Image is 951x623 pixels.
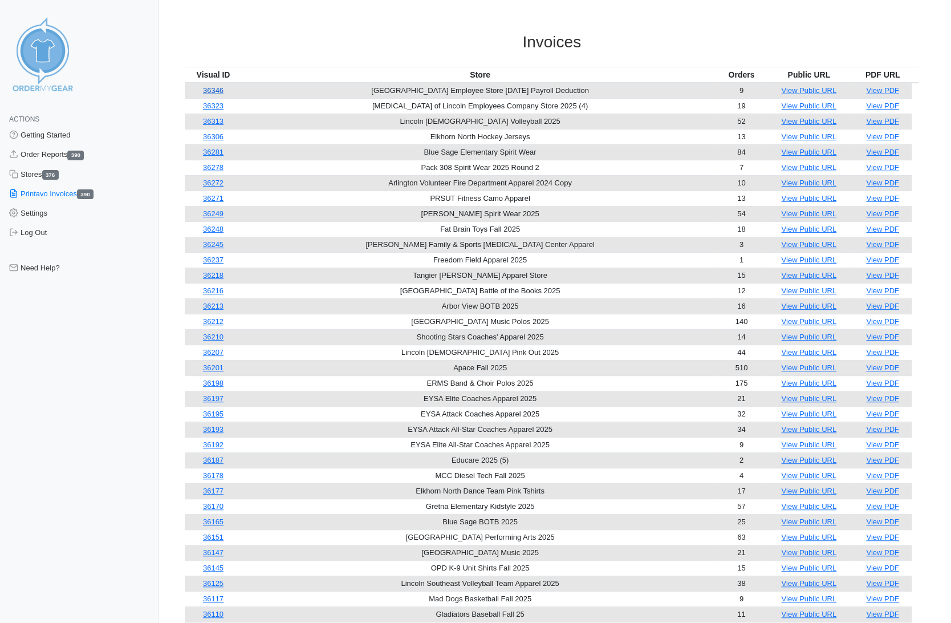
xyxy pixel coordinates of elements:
a: 36245 [203,240,223,249]
td: Blue Sage BOTB 2025 [242,514,718,529]
a: 36198 [203,379,223,387]
td: 15 [718,268,764,283]
td: 52 [718,114,764,129]
a: View Public URL [781,533,836,541]
td: Arbor View BOTB 2025 [242,298,718,314]
td: Educare 2025 (5) [242,452,718,468]
td: 510 [718,360,764,375]
a: View PDF [866,471,899,480]
a: View Public URL [781,117,836,126]
a: 36271 [203,194,223,203]
h3: Invoices [185,33,919,52]
a: View Public URL [781,379,836,387]
td: 10 [718,175,764,191]
a: 36195 [203,410,223,418]
a: View PDF [866,533,899,541]
a: View Public URL [781,240,836,249]
a: View Public URL [781,271,836,280]
a: View Public URL [781,256,836,264]
td: 21 [718,391,764,406]
a: 36177 [203,487,223,495]
td: 9 [718,591,764,606]
td: Shooting Stars Coaches' Apparel 2025 [242,329,718,345]
td: 9 [718,83,764,99]
a: 36248 [203,225,223,233]
a: View PDF [866,410,899,418]
a: 36306 [203,132,223,141]
td: 84 [718,144,764,160]
a: View PDF [866,148,899,156]
a: View PDF [866,564,899,572]
td: Gretna Elementary Kidstyle 2025 [242,499,718,514]
th: Orders [718,67,764,83]
td: 54 [718,206,764,221]
th: PDF URL [854,67,912,83]
td: 18 [718,221,764,237]
td: 15 [718,560,764,576]
td: 63 [718,529,764,545]
a: 36165 [203,517,223,526]
td: [MEDICAL_DATA] of Lincoln Employees Company Store 2025 (4) [242,98,718,114]
a: View Public URL [781,148,836,156]
a: 36210 [203,333,223,341]
a: 36193 [203,425,223,434]
a: View PDF [866,610,899,618]
td: 7 [718,160,764,175]
a: View Public URL [781,225,836,233]
a: View PDF [866,440,899,449]
td: 13 [718,129,764,144]
span: 376 [42,170,59,180]
a: View PDF [866,394,899,403]
a: View PDF [866,256,899,264]
a: 36187 [203,456,223,464]
th: Store [242,67,718,83]
td: 32 [718,406,764,422]
a: View Public URL [781,333,836,341]
td: 3 [718,237,764,252]
a: View PDF [866,333,899,341]
td: PRSUT Fitness Camo Apparel [242,191,718,206]
td: 11 [718,606,764,622]
span: 390 [77,189,94,199]
a: View Public URL [781,163,836,172]
span: 390 [67,151,84,160]
td: 25 [718,514,764,529]
a: View Public URL [781,194,836,203]
td: EYSA Attack All-Star Coaches Apparel 2025 [242,422,718,437]
td: 1 [718,252,764,268]
a: View Public URL [781,394,836,403]
a: 36151 [203,533,223,541]
td: EYSA Elite Coaches Apparel 2025 [242,391,718,406]
a: View Public URL [781,363,836,372]
a: View Public URL [781,594,836,603]
a: View PDF [866,302,899,310]
a: View PDF [866,86,899,95]
a: View Public URL [781,502,836,511]
a: View Public URL [781,564,836,572]
td: 14 [718,329,764,345]
a: 36313 [203,117,223,126]
a: View Public URL [781,317,836,326]
a: 36197 [203,394,223,403]
a: View PDF [866,132,899,141]
td: 17 [718,483,764,499]
a: View Public URL [781,425,836,434]
a: View PDF [866,225,899,233]
a: View PDF [866,271,899,280]
a: 36145 [203,564,223,572]
a: View PDF [866,317,899,326]
a: 36213 [203,302,223,310]
td: Tangier [PERSON_NAME] Apparel Store [242,268,718,283]
td: 57 [718,499,764,514]
a: 36272 [203,179,223,187]
td: 140 [718,314,764,329]
a: View Public URL [781,132,836,141]
td: 16 [718,298,764,314]
a: 36207 [203,348,223,357]
td: 38 [718,576,764,591]
a: View PDF [866,194,899,203]
td: [PERSON_NAME] Spirit Wear 2025 [242,206,718,221]
a: View PDF [866,487,899,495]
td: 21 [718,545,764,560]
td: Elkhorn North Dance Team Pink Tshirts [242,483,718,499]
